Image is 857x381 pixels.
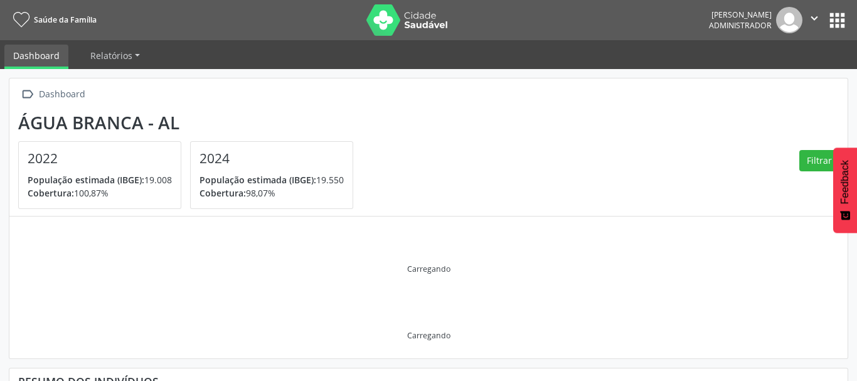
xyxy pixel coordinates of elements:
a: Relatórios [82,45,149,67]
i:  [18,85,36,104]
p: 19.008 [28,173,172,186]
button:  [802,7,826,33]
a: Saúde da Família [9,9,97,30]
span: Administrador [709,20,772,31]
span: Saúde da Família [34,14,97,25]
a:  Dashboard [18,85,87,104]
p: 19.550 [200,173,344,186]
p: 98,07% [200,186,344,200]
span: População estimada (IBGE): [28,174,144,186]
div: [PERSON_NAME] [709,9,772,20]
img: img [776,7,802,33]
span: Relatórios [90,50,132,62]
span: População estimada (IBGE): [200,174,316,186]
div: Dashboard [36,85,87,104]
span: Feedback [839,160,851,204]
i:  [807,11,821,25]
div: Carregando [407,330,450,341]
span: Cobertura: [28,187,74,199]
button: Feedback - Mostrar pesquisa [833,148,857,233]
div: Carregando [407,264,450,274]
span: Cobertura: [200,187,246,199]
button: Filtrar [799,150,839,171]
button: apps [826,9,848,31]
p: 100,87% [28,186,172,200]
div: Água Branca - AL [18,112,362,133]
a: Dashboard [4,45,68,69]
h4: 2022 [28,151,172,166]
h4: 2024 [200,151,344,166]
